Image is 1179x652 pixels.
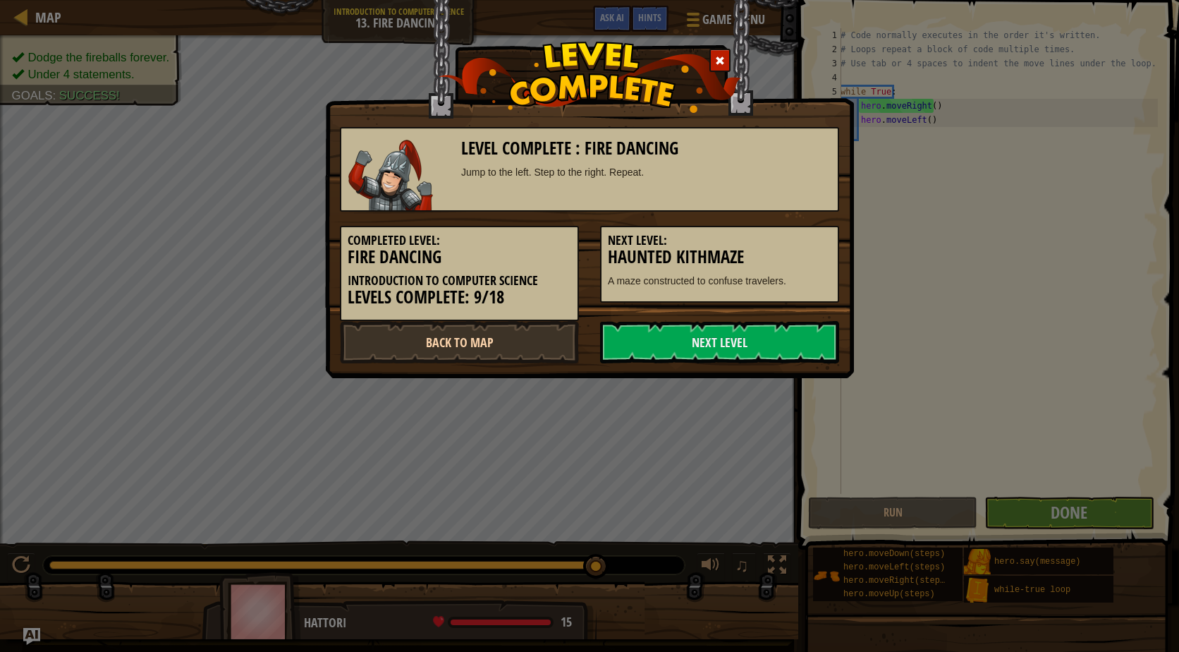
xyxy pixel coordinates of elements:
a: Back to Map [340,321,579,363]
div: Jump to the left. Step to the right. Repeat. [461,165,831,179]
img: samurai.png [348,140,433,210]
h3: Levels Complete: 9/18 [348,288,571,307]
h3: Haunted Kithmaze [608,248,831,267]
a: Next Level [600,321,839,363]
h5: Next Level: [608,234,831,248]
h5: Introduction to Computer Science [348,274,571,288]
h3: Level Complete : Fire Dancing [461,139,831,158]
h5: Completed Level: [348,234,571,248]
img: level_complete.png [439,42,741,113]
h3: Fire Dancing [348,248,571,267]
p: A maze constructed to confuse travelers. [608,274,831,288]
